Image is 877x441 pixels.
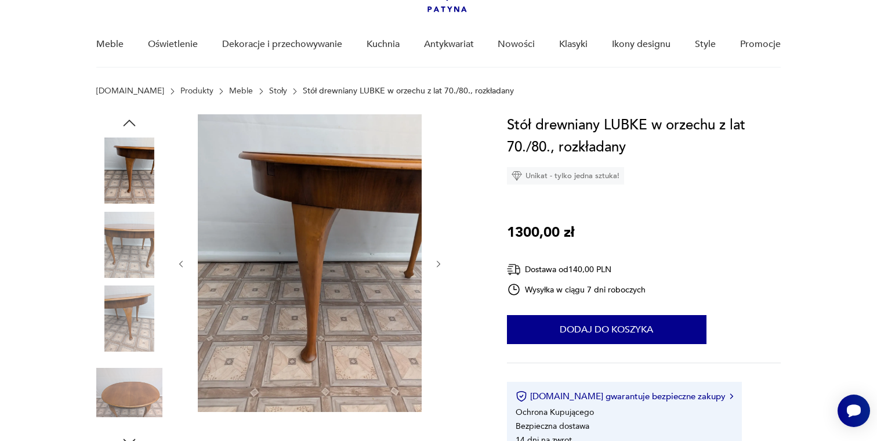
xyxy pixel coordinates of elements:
img: Zdjęcie produktu Stół drewniany LUBKE w orzechu z lat 70./80., rozkładany [96,212,162,278]
img: Ikona strzałki w prawo [730,393,733,399]
img: Zdjęcie produktu Stół drewniany LUBKE w orzechu z lat 70./80., rozkładany [96,285,162,352]
img: Ikona diamentu [512,171,522,181]
a: Meble [229,86,253,96]
a: Klasyki [559,22,588,67]
a: Kuchnia [367,22,400,67]
div: Unikat - tylko jedna sztuka! [507,167,624,185]
img: Ikona certyfikatu [516,391,527,402]
a: Stoły [269,86,287,96]
button: Dodaj do koszyka [507,315,706,344]
iframe: Smartsupp widget button [838,395,870,427]
a: Meble [96,22,124,67]
a: Antykwariat [424,22,474,67]
div: Dostawa od 140,00 PLN [507,262,646,277]
a: Promocje [740,22,781,67]
li: Ochrona Kupującego [516,407,594,418]
a: Style [695,22,716,67]
a: Dekoracje i przechowywanie [222,22,342,67]
li: Bezpieczna dostawa [516,421,589,432]
p: 1300,00 zł [507,222,574,244]
img: Zdjęcie produktu Stół drewniany LUBKE w orzechu z lat 70./80., rozkładany [96,138,162,204]
a: [DOMAIN_NAME] [96,86,164,96]
img: Zdjęcie produktu Stół drewniany LUBKE w orzechu z lat 70./80., rozkładany [96,360,162,426]
a: Ikony designu [612,22,671,67]
p: Stół drewniany LUBKE w orzechu z lat 70./80., rozkładany [303,86,514,96]
a: Nowości [498,22,535,67]
img: Zdjęcie produktu Stół drewniany LUBKE w orzechu z lat 70./80., rozkładany [198,114,422,412]
img: Ikona dostawy [507,262,521,277]
a: Produkty [180,86,213,96]
button: [DOMAIN_NAME] gwarantuje bezpieczne zakupy [516,391,733,402]
div: Wysyłka w ciągu 7 dni roboczych [507,283,646,297]
h1: Stół drewniany LUBKE w orzechu z lat 70./80., rozkładany [507,114,781,158]
a: Oświetlenie [148,22,198,67]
